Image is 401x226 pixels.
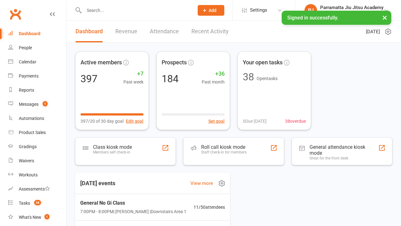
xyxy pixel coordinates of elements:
[19,102,39,107] div: Messages
[8,154,66,168] a: Waivers
[76,21,103,42] a: Dashboard
[19,59,36,64] div: Calendar
[8,182,66,196] a: Assessments
[209,8,216,13] span: Add
[198,5,224,16] button: Add
[8,111,66,126] a: Automations
[126,118,143,125] button: Edit goal
[19,116,44,121] div: Automations
[19,201,30,206] div: Tasks
[34,200,41,205] span: 38
[310,144,378,156] div: General attendance kiosk mode
[81,74,97,84] div: 397
[93,150,132,154] div: Members self check-in
[202,78,225,85] span: Past month
[123,78,143,85] span: Past week
[366,28,380,35] span: [DATE]
[19,130,46,135] div: Product Sales
[320,5,383,10] div: Parramatta Jiu Jitsu Academy
[8,6,23,22] a: Clubworx
[162,58,187,67] span: Prospects
[75,178,120,189] h3: [DATE] events
[115,21,137,42] a: Revenue
[8,140,66,154] a: Gradings
[19,172,38,177] div: Workouts
[82,6,190,15] input: Search...
[8,168,66,182] a: Workouts
[194,204,225,211] span: 11 / 50 attendees
[8,97,66,111] a: Messages 1
[379,11,390,24] button: ×
[287,15,338,21] span: Signed in successfully.
[19,186,50,191] div: Assessments
[80,208,186,215] span: 7:00PM - 8:00PM | [PERSON_NAME] | Downstairs Area 1
[44,214,49,219] span: 1
[19,73,39,78] div: Payments
[19,144,37,149] div: Gradings
[208,118,225,125] button: Set goal
[123,69,143,78] span: +7
[8,55,66,69] a: Calendar
[243,72,254,82] div: 38
[190,180,213,187] a: View more
[8,41,66,55] a: People
[19,31,40,36] div: Dashboard
[243,118,267,125] span: 0 Due [DATE]
[250,3,267,17] span: Settings
[8,196,66,210] a: Tasks 38
[8,69,66,83] a: Payments
[243,58,283,67] span: Your open tasks
[8,126,66,140] a: Product Sales
[257,76,278,81] span: Open tasks
[19,215,41,220] div: What's New
[8,210,66,224] a: What's New1
[19,158,34,163] div: Waivers
[150,21,179,42] a: Attendance
[202,69,225,78] span: +36
[19,45,32,50] div: People
[285,118,306,125] span: 38 overdue
[93,144,132,150] div: Class kiosk mode
[305,4,317,17] div: PJ
[8,27,66,41] a: Dashboard
[80,199,186,207] span: General No Gi Class
[162,74,179,84] div: 184
[81,58,122,67] span: Active members
[310,156,378,160] div: Great for the front desk
[8,83,66,97] a: Reports
[320,10,383,16] div: Parramatta Jiu Jitsu Academy
[201,144,247,150] div: Roll call kiosk mode
[201,150,247,154] div: Staff check-in for members
[81,118,123,125] span: 397/20 of 30 day goal
[43,101,48,106] span: 1
[191,21,229,42] a: Recent Activity
[19,88,34,93] div: Reports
